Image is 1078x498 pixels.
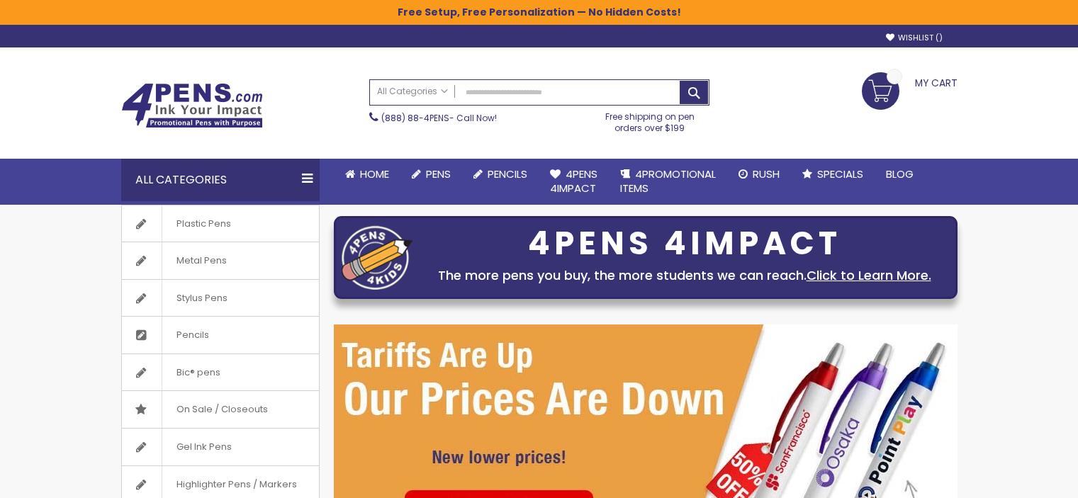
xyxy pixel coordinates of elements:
div: 4PENS 4IMPACT [420,229,950,259]
span: Gel Ink Pens [162,429,246,465]
a: All Categories [370,80,455,103]
span: Pencils [488,166,527,181]
span: Pens [426,166,451,181]
a: Plastic Pens [122,205,319,242]
a: Pens [400,159,462,190]
span: 4Pens 4impact [550,166,597,196]
a: (888) 88-4PENS [381,112,449,124]
img: 4Pens Custom Pens and Promotional Products [121,83,263,128]
span: Plastic Pens [162,205,245,242]
span: Home [360,166,389,181]
a: Blog [875,159,925,190]
span: - Call Now! [381,112,497,124]
a: Pencils [122,317,319,353]
a: Rush [727,159,791,190]
span: Stylus Pens [162,280,242,317]
span: Metal Pens [162,242,241,279]
div: Free shipping on pen orders over $199 [590,106,709,134]
span: Pencils [162,317,223,353]
a: On Sale / Closeouts [122,391,319,428]
span: On Sale / Closeouts [162,391,282,428]
span: 4PROMOTIONAL ITEMS [620,166,716,196]
a: Pencils [462,159,539,190]
a: Gel Ink Pens [122,429,319,465]
span: All Categories [377,86,448,97]
a: Click to Learn More. [807,266,931,284]
a: Wishlist [886,33,943,43]
div: All Categories [121,159,320,201]
a: Metal Pens [122,242,319,279]
a: Specials [791,159,875,190]
a: 4PROMOTIONALITEMS [609,159,727,205]
span: Blog [886,166,914,181]
span: Rush [753,166,780,181]
a: Bic® pens [122,354,319,391]
span: Specials [817,166,863,181]
a: 4Pens4impact [539,159,609,205]
a: Stylus Pens [122,280,319,317]
span: Bic® pens [162,354,235,391]
img: four_pen_logo.png [342,225,412,290]
div: The more pens you buy, the more students we can reach. [420,266,950,285]
a: Home [334,159,400,190]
